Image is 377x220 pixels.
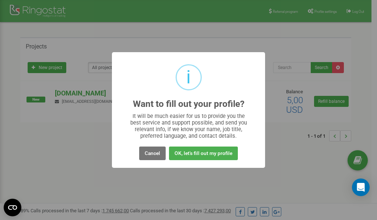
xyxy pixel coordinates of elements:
h2: Want to fill out your profile? [133,99,244,109]
div: Open Intercom Messenger [352,178,370,196]
div: i [186,65,191,89]
div: It will be much easier for us to provide you the best service and support possible, and send you ... [127,113,251,139]
button: Cancel [139,147,166,160]
button: Open CMP widget [4,199,21,216]
button: OK, let's fill out my profile [169,147,238,160]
